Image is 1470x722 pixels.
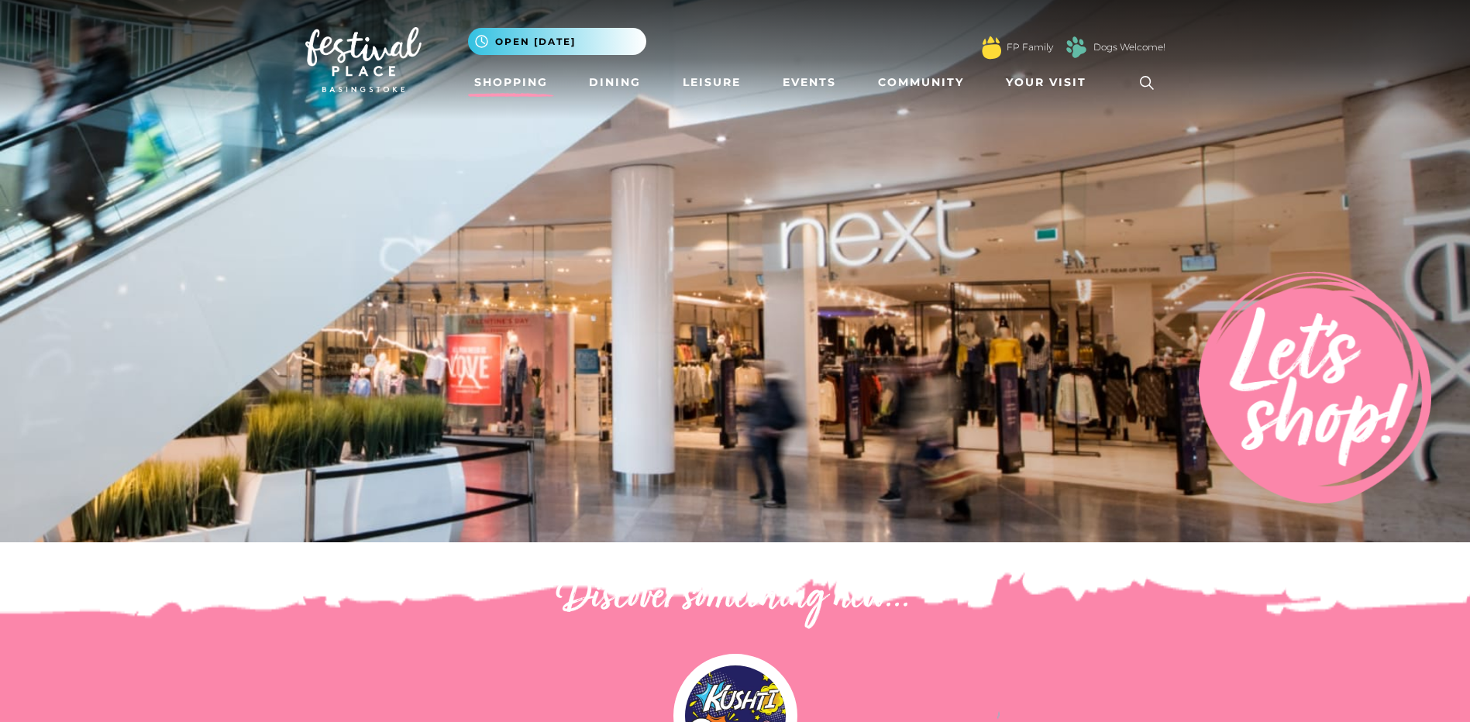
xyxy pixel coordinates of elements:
a: Your Visit [1000,68,1100,97]
a: Shopping [468,68,554,97]
img: Festival Place Logo [305,27,422,92]
span: Open [DATE] [495,35,576,49]
a: Events [776,68,842,97]
a: FP Family [1007,40,1053,54]
a: Dogs Welcome! [1093,40,1165,54]
a: Dining [583,68,647,97]
button: Open [DATE] [468,28,646,55]
a: Community [872,68,970,97]
span: Your Visit [1006,74,1086,91]
h2: Discover something new... [305,573,1165,623]
a: Leisure [676,68,747,97]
